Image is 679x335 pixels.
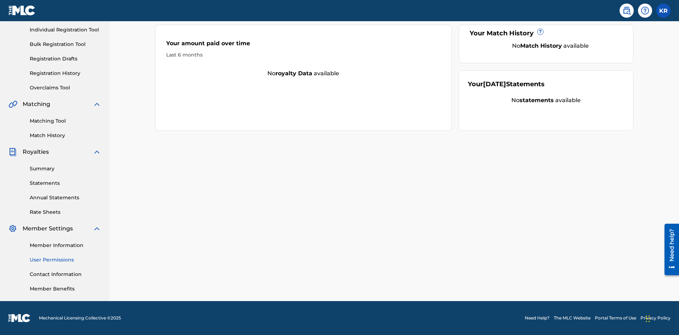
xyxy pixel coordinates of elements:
[23,224,73,233] span: Member Settings
[520,97,554,104] strong: statements
[93,100,101,108] img: expand
[30,242,101,249] a: Member Information
[30,26,101,34] a: Individual Registration Tool
[30,180,101,187] a: Statements
[30,84,101,92] a: Overclaims Tool
[483,80,506,88] span: [DATE]
[30,271,101,278] a: Contact Information
[620,4,634,18] a: Public Search
[30,194,101,201] a: Annual Statements
[646,308,650,329] div: Drag
[640,315,671,321] a: Privacy Policy
[30,132,101,139] a: Match History
[8,314,30,322] img: logo
[93,224,101,233] img: expand
[468,96,625,105] div: No available
[656,4,671,18] div: User Menu
[39,315,121,321] span: Mechanical Licensing Collective © 2025
[166,39,441,51] div: Your amount paid over time
[595,315,636,321] a: Portal Terms of Use
[23,148,49,156] span: Royalties
[644,301,679,335] iframe: Chat Widget
[477,42,625,50] div: No available
[638,4,652,18] div: Help
[520,42,562,49] strong: Match History
[23,100,50,108] span: Matching
[554,315,591,321] a: The MLC Website
[30,256,101,264] a: User Permissions
[156,69,451,78] div: No available
[641,6,649,15] img: help
[8,100,17,108] img: Matching
[30,55,101,63] a: Registration Drafts
[166,51,441,59] div: Last 6 months
[8,224,17,233] img: Member Settings
[275,70,312,77] strong: royalty data
[30,41,101,48] a: Bulk Registration Tool
[525,315,550,321] a: Need Help?
[30,208,101,216] a: Rate Sheets
[8,5,36,16] img: MLC Logo
[622,6,631,15] img: search
[30,70,101,77] a: Registration History
[30,165,101,172] a: Summary
[659,220,679,280] iframe: Resource Center
[468,29,625,38] div: Your Match History
[468,80,545,89] div: Your Statements
[30,285,101,293] a: Member Benefits
[538,29,543,35] span: ?
[8,148,17,156] img: Royalties
[30,117,101,125] a: Matching Tool
[93,148,101,156] img: expand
